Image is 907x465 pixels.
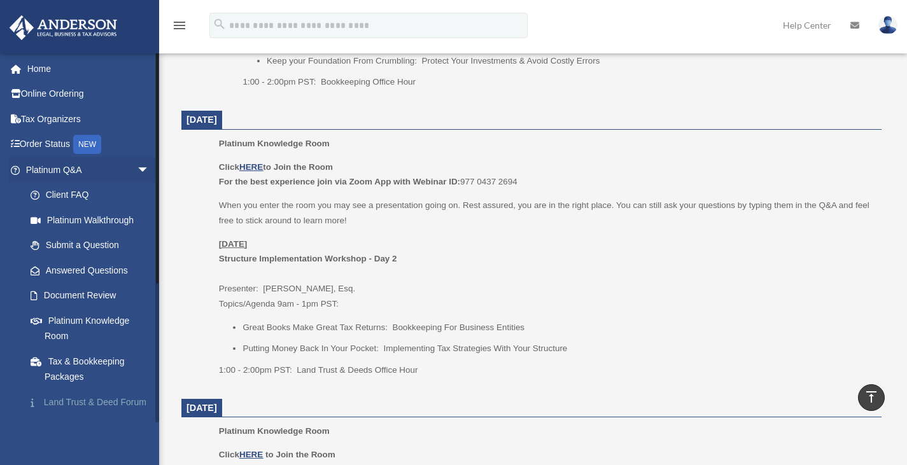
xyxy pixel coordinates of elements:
[858,384,885,411] a: vertical_align_top
[18,308,162,349] a: Platinum Knowledge Room
[243,320,873,335] li: Great Books Make Great Tax Returns: Bookkeeping For Business Entities
[6,15,121,40] img: Anderson Advisors Platinum Portal
[219,139,330,148] span: Platinum Knowledge Room
[219,237,873,312] p: Presenter: [PERSON_NAME], Esq. Topics/Agenda 9am - 1pm PST:
[172,22,187,33] a: menu
[219,450,265,459] b: Click
[239,162,263,172] a: HERE
[219,177,460,186] b: For the best experience join via Zoom App with Webinar ID:
[186,115,217,125] span: [DATE]
[18,233,169,258] a: Submit a Question
[219,160,873,190] p: 977 0437 2694
[18,283,169,309] a: Document Review
[18,207,169,233] a: Platinum Walkthrough
[172,18,187,33] i: menu
[243,341,873,356] li: Putting Money Back In Your Pocket: Implementing Tax Strategies With Your Structure
[864,389,879,405] i: vertical_align_top
[213,17,227,31] i: search
[9,132,169,158] a: Order StatusNEW
[18,183,169,208] a: Client FAQ
[219,254,397,263] b: Structure Implementation Workshop - Day 2
[243,74,873,90] p: 1:00 - 2:00pm PST: Bookkeeping Office Hour
[137,157,162,183] span: arrow_drop_down
[267,53,873,69] li: Keep your Foundation From Crumbling: Protect Your Investments & Avoid Costly Errors
[219,239,248,249] u: [DATE]
[219,162,333,172] b: Click to Join the Room
[9,157,169,183] a: Platinum Q&Aarrow_drop_down
[878,16,897,34] img: User Pic
[239,450,263,459] a: HERE
[18,389,169,415] a: Land Trust & Deed Forum
[219,363,873,378] p: 1:00 - 2:00pm PST: Land Trust & Deeds Office Hour
[18,349,169,389] a: Tax & Bookkeeping Packages
[186,403,217,413] span: [DATE]
[9,56,169,81] a: Home
[219,198,873,228] p: When you enter the room you may see a presentation going on. Rest assured, you are in the right p...
[18,258,169,283] a: Answered Questions
[9,106,169,132] a: Tax Organizers
[18,415,169,440] a: Portal Feedback
[219,426,330,436] span: Platinum Knowledge Room
[9,81,169,107] a: Online Ordering
[73,135,101,154] div: NEW
[265,450,335,459] b: to Join the Room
